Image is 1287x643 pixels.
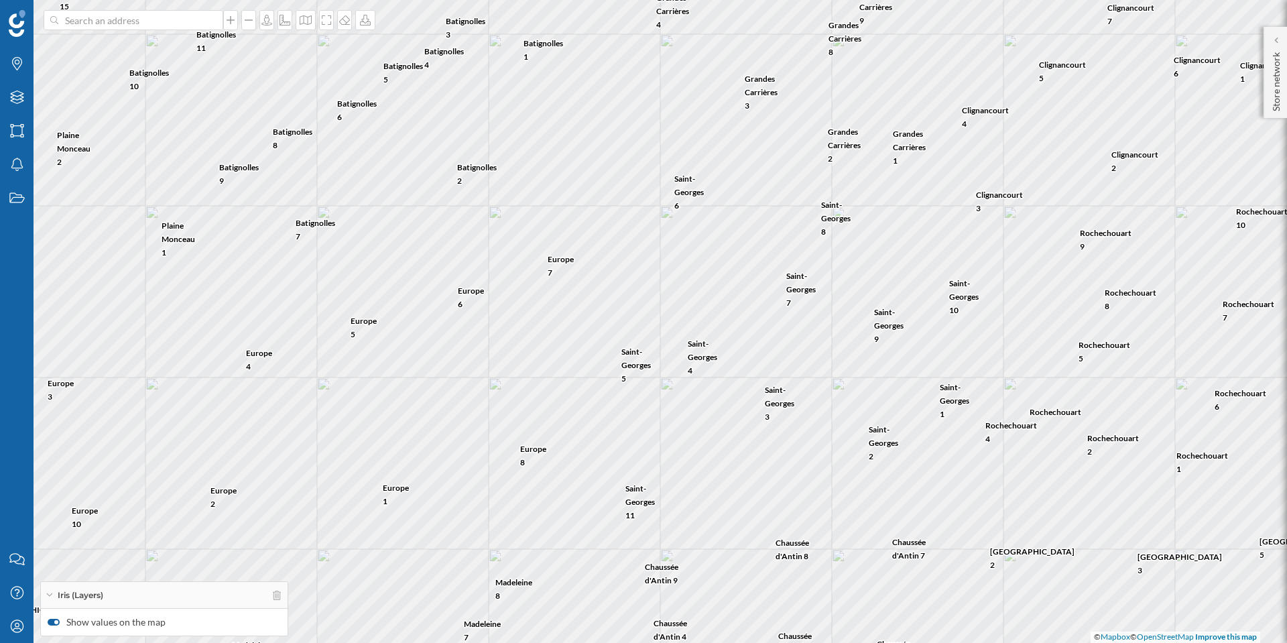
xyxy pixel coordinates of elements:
[9,10,25,37] img: Geoblink Logo
[48,616,281,629] label: Show values on the map
[1270,47,1283,111] p: Store network
[1195,632,1257,642] a: Improve this map
[1101,632,1130,642] a: Mapbox
[1137,632,1194,642] a: OpenStreetMap
[58,589,103,601] span: Iris (Layers)
[1091,632,1260,643] div: © ©
[24,9,89,21] span: Assistance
